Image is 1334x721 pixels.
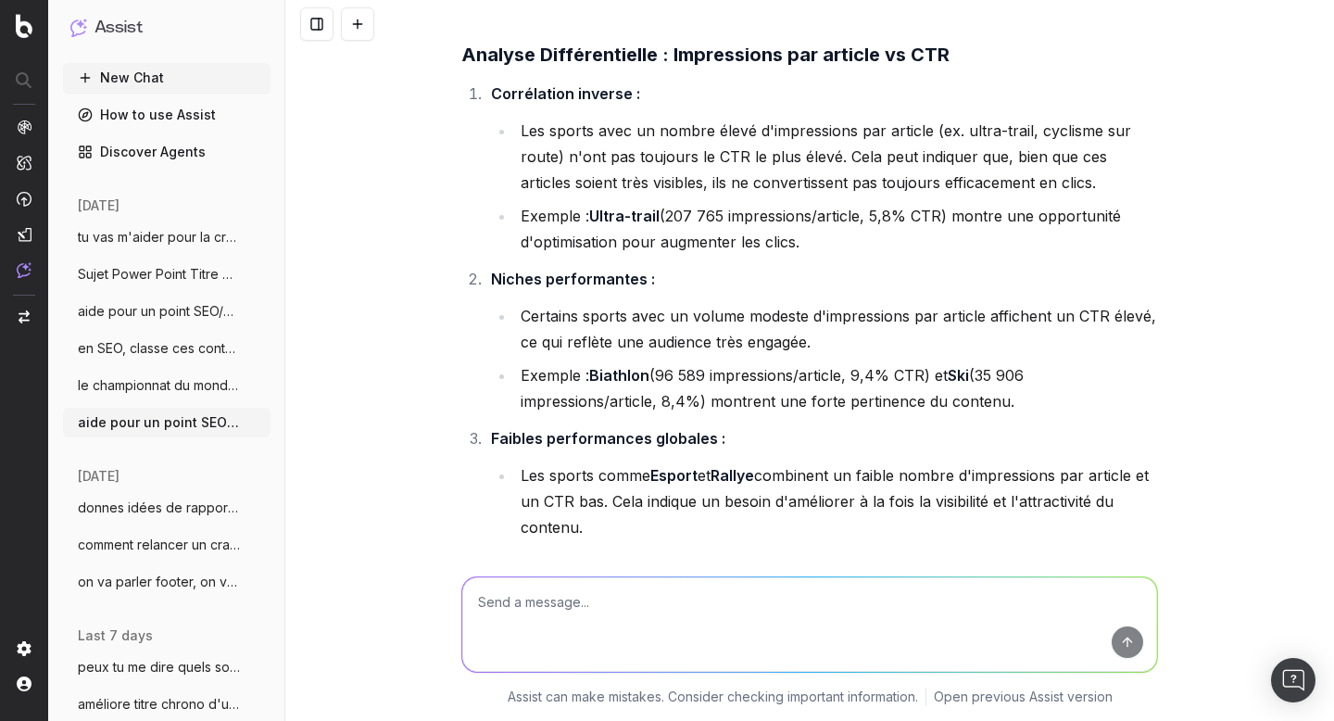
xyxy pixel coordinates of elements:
p: Assist can make mistakes. Consider checking important information. [508,688,918,706]
span: donnes idées de rapport pour optimiser l [78,499,241,517]
strong: Biathlon [589,366,649,385]
button: Assist [70,15,263,41]
a: Open previous Assist version [934,688,1113,706]
li: Les sports comme et combinent un faible nombre d'impressions par article et un CTR bas. Cela indi... [515,462,1158,540]
strong: Esport [650,466,698,485]
strong: Ultra-trail [589,207,660,225]
button: comment relancer un crawl ? [63,530,271,560]
button: New Chat [63,63,271,93]
strong: Rallye [711,466,754,485]
img: Botify logo [16,14,32,38]
span: améliore titre chrono d'un article : sur [78,695,241,714]
span: Sujet Power Point Titre Discover Aide-mo [78,265,241,284]
img: Analytics [17,120,31,134]
button: aide pour un point SEO/Data, on va trait [63,297,271,326]
img: Assist [17,262,31,278]
strong: Niches performantes : [491,270,655,288]
img: My account [17,677,31,691]
li: Les sports avec un nombre élevé d'impressions par article (ex. ultra-trail, cyclisme sur route) n... [515,118,1158,196]
a: Discover Agents [63,137,271,167]
span: aide pour un point SEO/Data, on va trait [78,302,241,321]
img: Intelligence [17,155,31,171]
span: last 7 days [78,626,153,645]
button: donnes idées de rapport pour optimiser l [63,493,271,523]
span: en SEO, classe ces contenus en chaud fro [78,339,241,358]
img: Studio [17,227,31,242]
strong: Corrélation inverse : [491,84,640,103]
span: tu vas m'aider pour la création de [PERSON_NAME] [78,228,241,247]
span: [DATE] [78,196,120,215]
button: aide pour un point SEO-date, je vais te [63,408,271,437]
img: Setting [17,641,31,656]
button: peux tu me dire quels sont les fiches jo [63,652,271,682]
span: on va parler footer, on va faire une vra [78,573,241,591]
span: aide pour un point SEO-date, je vais te [78,413,241,432]
li: Certains sports avec un volume modeste d'impressions par article affichent un CTR élevé, ce qui r... [515,303,1158,355]
img: Activation [17,191,31,207]
button: Sujet Power Point Titre Discover Aide-mo [63,259,271,289]
button: le championnat du monde masculin de vole [63,371,271,400]
button: on va parler footer, on va faire une vra [63,567,271,597]
li: Exemple : (96 589 impressions/article, 9,4% CTR) et (35 906 impressions/article, 8,4%) montrent u... [515,362,1158,414]
li: Exemple : (207 765 impressions/article, 5,8% CTR) montre une opportunité d'optimisation pour augm... [515,203,1158,255]
span: comment relancer un crawl ? [78,536,241,554]
strong: Faibles performances globales : [491,429,725,448]
span: [DATE] [78,467,120,486]
h1: Assist [94,15,143,41]
span: peux tu me dire quels sont les fiches jo [78,658,241,677]
img: Switch project [19,310,30,323]
div: Open Intercom Messenger [1271,658,1315,702]
button: tu vas m'aider pour la création de [PERSON_NAME] [63,222,271,252]
button: en SEO, classe ces contenus en chaud fro [63,334,271,363]
span: le championnat du monde masculin de vole [78,376,241,395]
button: améliore titre chrono d'un article : sur [63,689,271,719]
img: Assist [70,19,87,36]
strong: Analyse Différentielle : Impressions par article vs CTR [461,44,950,66]
a: How to use Assist [63,100,271,130]
strong: Ski [948,366,969,385]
